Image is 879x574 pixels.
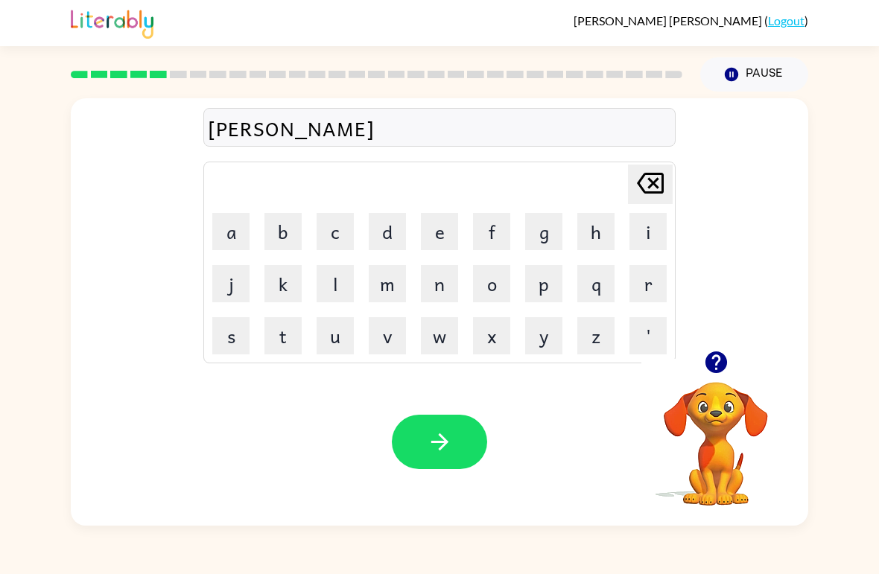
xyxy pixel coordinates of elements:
span: [PERSON_NAME] [PERSON_NAME] [574,13,764,28]
button: y [525,317,562,354]
div: [PERSON_NAME] [208,112,671,144]
img: Literably [71,6,153,39]
button: h [577,213,615,250]
button: n [421,265,458,302]
button: g [525,213,562,250]
button: u [317,317,354,354]
button: w [421,317,458,354]
button: e [421,213,458,250]
button: ' [629,317,667,354]
button: m [369,265,406,302]
button: Pause [700,57,808,92]
button: r [629,265,667,302]
button: k [264,265,302,302]
a: Logout [768,13,805,28]
button: p [525,265,562,302]
button: v [369,317,406,354]
button: a [212,213,250,250]
button: i [629,213,667,250]
button: b [264,213,302,250]
div: ( ) [574,13,808,28]
video: Your browser must support playing .mp4 files to use Literably. Please try using another browser. [641,359,790,508]
button: x [473,317,510,354]
button: t [264,317,302,354]
button: l [317,265,354,302]
button: z [577,317,615,354]
button: s [212,317,250,354]
button: j [212,265,250,302]
button: c [317,213,354,250]
button: f [473,213,510,250]
button: q [577,265,615,302]
button: d [369,213,406,250]
button: o [473,265,510,302]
